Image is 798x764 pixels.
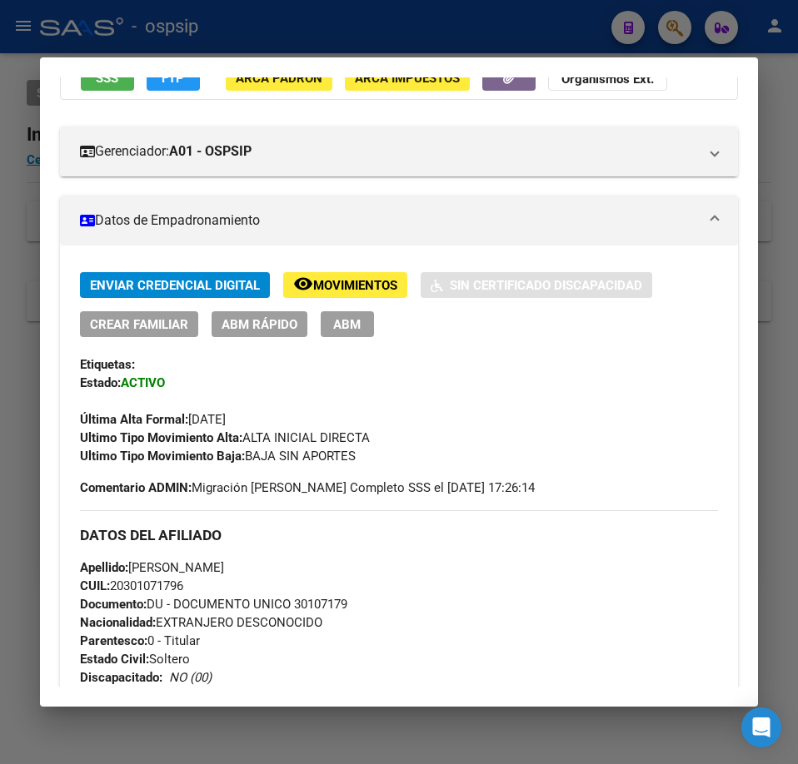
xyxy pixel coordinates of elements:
strong: Nacionalidad: [80,615,156,630]
span: ARCA Padrón [236,71,322,86]
strong: Estado: [80,375,121,390]
strong: CUIL: [80,578,110,593]
button: ARCA Padrón [226,65,332,91]
strong: Apellido: [80,560,128,575]
span: 20301071796 [80,578,183,593]
strong: Última Alta Formal: [80,412,188,427]
span: Movimientos [313,278,397,293]
strong: Ultimo Tipo Movimiento Baja: [80,449,245,464]
i: NO (00) [169,670,212,685]
strong: A01 - OSPSIP [169,141,252,161]
strong: Comentario ADMIN: [80,480,192,495]
span: DU - DOCUMENTO UNICO 30107179 [80,597,347,612]
button: Crear Familiar [80,311,198,337]
mat-icon: remove_red_eye [293,274,313,294]
mat-panel-title: Datos de Empadronamiento [80,211,698,231]
button: Organismos Ext. [548,65,667,91]
mat-panel-title: Gerenciador: [80,141,698,161]
span: SSS [96,71,118,86]
div: Open Intercom Messenger [741,707,781,747]
strong: Discapacitado: [80,670,162,685]
strong: Etiquetas: [80,357,135,372]
strong: Organismos Ext. [561,72,654,87]
mat-expansion-panel-header: Datos de Empadronamiento [60,196,738,246]
strong: Ultimo Tipo Movimiento Alta: [80,430,242,445]
h3: DATOS DEL AFILIADO [80,526,718,544]
strong: Parentesco: [80,633,147,648]
span: [DATE] [80,412,226,427]
button: Movimientos [283,272,407,298]
span: FTP [162,71,184,86]
span: EXTRANJERO DESCONOCIDO [80,615,322,630]
button: ABM Rápido [212,311,307,337]
mat-expansion-panel-header: Gerenciador:A01 - OSPSIP [60,127,738,176]
span: Crear Familiar [90,317,188,332]
span: ABM Rápido [222,317,297,332]
span: 0 - Titular [80,633,200,648]
span: Soltero [80,652,190,667]
strong: Documento: [80,597,147,612]
button: ARCA Impuestos [345,65,470,91]
span: ARCA Impuestos [355,71,460,86]
span: Sin Certificado Discapacidad [450,278,642,293]
button: ABM [321,311,374,337]
strong: Estado Civil: [80,652,149,667]
span: Migración [PERSON_NAME] Completo SSS el [DATE] 17:26:14 [80,479,535,497]
span: Enviar Credencial Digital [90,278,260,293]
strong: ACTIVO [121,375,165,390]
button: Sin Certificado Discapacidad [421,272,652,298]
span: [PERSON_NAME] [80,560,224,575]
span: ABM [333,317,361,332]
span: BAJA SIN APORTES [80,449,356,464]
button: Enviar Credencial Digital [80,272,270,298]
button: FTP [147,65,200,91]
span: ALTA INICIAL DIRECTA [80,430,370,445]
button: SSS [81,65,134,91]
